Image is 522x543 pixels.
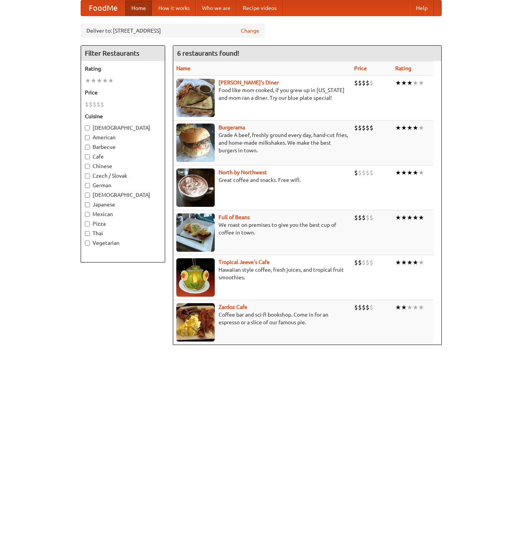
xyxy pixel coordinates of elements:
[407,213,413,222] li: ★
[85,65,161,73] h5: Rating
[413,258,418,267] li: ★
[219,259,270,265] a: Tropical Jeeve's Cafe
[413,79,418,87] li: ★
[395,213,401,222] li: ★
[85,134,161,141] label: American
[401,213,407,222] li: ★
[354,258,358,267] li: $
[354,168,358,177] li: $
[176,213,215,252] img: beans.jpg
[362,303,366,312] li: $
[81,46,165,61] h4: Filter Restaurants
[177,50,239,57] ng-pluralize: 6 restaurants found!
[219,79,279,86] b: [PERSON_NAME]'s Diner
[413,303,418,312] li: ★
[89,100,93,109] li: $
[219,214,250,220] a: Full of Beans
[85,112,161,120] h5: Cuisine
[219,169,267,175] a: North by Northwest
[85,153,161,160] label: Cafe
[362,168,366,177] li: $
[362,258,366,267] li: $
[418,79,424,87] li: ★
[85,229,161,237] label: Thai
[401,258,407,267] li: ★
[85,76,91,85] li: ★
[358,79,362,87] li: $
[85,145,90,150] input: Barbecue
[85,182,161,189] label: German
[241,27,259,35] a: Change
[85,154,90,159] input: Cafe
[354,79,358,87] li: $
[85,212,90,217] input: Mexican
[362,124,366,132] li: $
[152,0,196,16] a: How it works
[85,162,161,170] label: Chinese
[96,76,102,85] li: ★
[125,0,152,16] a: Home
[358,213,362,222] li: $
[407,79,413,87] li: ★
[407,168,413,177] li: ★
[85,135,90,140] input: American
[85,100,89,109] li: $
[85,191,161,199] label: [DEMOGRAPHIC_DATA]
[176,79,215,117] img: sallys.jpg
[176,65,191,71] a: Name
[102,76,108,85] li: ★
[91,76,96,85] li: ★
[370,79,373,87] li: $
[418,124,424,132] li: ★
[418,303,424,312] li: ★
[362,79,366,87] li: $
[85,164,90,169] input: Chinese
[85,202,90,207] input: Japanese
[395,79,401,87] li: ★
[410,0,434,16] a: Help
[219,304,247,310] b: Zardoz Cafe
[366,124,370,132] li: $
[401,79,407,87] li: ★
[395,124,401,132] li: ★
[395,168,401,177] li: ★
[93,100,96,109] li: $
[370,124,373,132] li: $
[176,131,348,154] p: Grade A beef, freshly ground every day, hand-cut fries, and home-made milkshakes. We make the bes...
[85,231,90,236] input: Thai
[85,220,161,228] label: Pizza
[85,193,90,198] input: [DEMOGRAPHIC_DATA]
[176,258,215,297] img: jeeves.jpg
[96,100,100,109] li: $
[85,221,90,226] input: Pizza
[176,221,348,236] p: We roast on premises to give you the best cup of coffee in town.
[418,213,424,222] li: ★
[85,172,161,180] label: Czech / Slovak
[85,173,90,178] input: Czech / Slovak
[370,168,373,177] li: $
[358,303,362,312] li: $
[85,89,161,96] h5: Price
[219,124,245,130] a: Burgerama
[395,65,411,71] a: Rating
[401,303,407,312] li: ★
[81,24,265,38] div: Deliver to: [STREET_ADDRESS]
[407,303,413,312] li: ★
[354,213,358,222] li: $
[418,258,424,267] li: ★
[413,124,418,132] li: ★
[176,168,215,207] img: north.jpg
[358,168,362,177] li: $
[418,168,424,177] li: ★
[176,86,348,102] p: Food like mom cooked, if you grew up in [US_STATE] and mom ran a diner. Try our blue plate special!
[85,210,161,218] label: Mexican
[370,213,373,222] li: $
[85,124,161,132] label: [DEMOGRAPHIC_DATA]
[196,0,237,16] a: Who we are
[85,183,90,188] input: German
[366,303,370,312] li: $
[370,258,373,267] li: $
